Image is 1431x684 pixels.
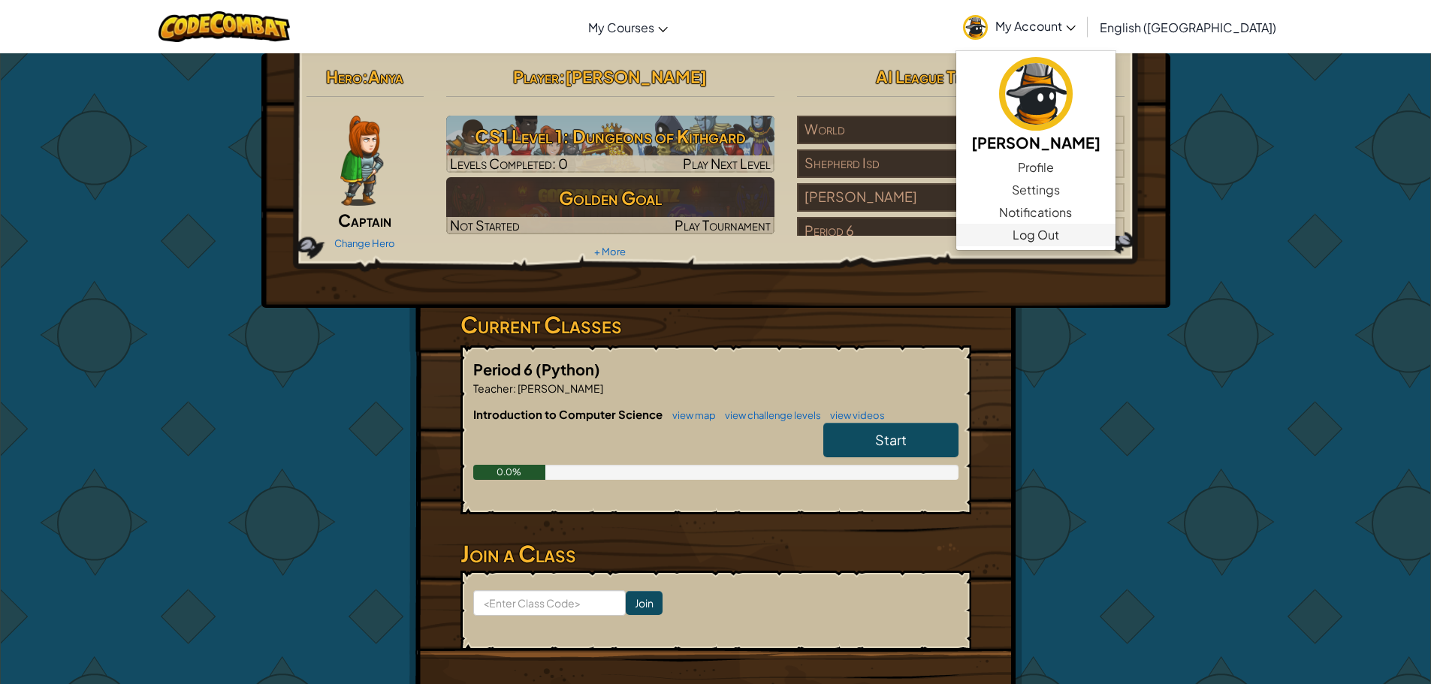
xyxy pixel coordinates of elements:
span: Levels Completed: 0 [450,155,568,172]
a: Shepherd Isd103players [797,164,1125,181]
img: CodeCombat logo [158,11,290,42]
span: (Python) [536,360,600,378]
span: [PERSON_NAME] [565,66,707,87]
span: : [362,66,368,87]
div: Period 6 [797,217,961,246]
img: avatar [963,15,988,40]
h3: Current Classes [460,308,971,342]
span: Teacher [473,381,513,395]
span: English ([GEOGRAPHIC_DATA]) [1100,20,1276,35]
a: My Courses [581,7,675,47]
a: Change Hero [334,237,395,249]
span: Start [875,431,907,448]
img: captain-pose.png [340,116,383,206]
a: Notifications [956,201,1116,224]
h5: [PERSON_NAME] [971,131,1100,154]
span: : [513,381,516,395]
span: My Courses [588,20,654,35]
div: World [797,116,961,144]
img: avatar [999,57,1073,131]
span: AI League Team Rankings [876,66,1046,87]
a: Play Next Level [446,116,774,173]
a: World7,961,679players [797,130,1125,147]
a: view challenge levels [717,409,821,421]
span: My Account [995,18,1076,34]
input: <Enter Class Code> [473,590,626,616]
a: view videos [823,409,885,421]
img: CS1 Level 1: Dungeons of Kithgard [446,116,774,173]
h3: Join a Class [460,537,971,571]
a: Period 62players [797,231,1125,249]
a: Settings [956,179,1116,201]
span: : [559,66,565,87]
span: Play Next Level [683,155,771,172]
div: 0.0% [473,465,546,480]
h3: CS1 Level 1: Dungeons of Kithgard [446,119,774,153]
span: Hero [326,66,362,87]
span: Anya [368,66,403,87]
span: Captain [338,209,391,231]
span: Player [513,66,559,87]
a: view map [665,409,716,421]
img: Golden Goal [446,177,774,234]
a: [PERSON_NAME]46players [797,197,1125,215]
span: Not Started [450,216,520,234]
span: [PERSON_NAME] [516,381,603,395]
a: My Account [956,3,1083,50]
div: Shepherd Isd [797,149,961,178]
h3: Golden Goal [446,181,774,215]
input: Join [626,591,663,615]
span: Introduction to Computer Science [473,407,665,421]
div: [PERSON_NAME] [797,183,961,212]
span: Period 6 [473,360,536,378]
a: Golden GoalNot StartedPlay Tournament [446,177,774,234]
span: Notifications [999,203,1072,221]
a: [PERSON_NAME] [956,55,1116,156]
a: Profile [956,156,1116,179]
a: English ([GEOGRAPHIC_DATA]) [1092,7,1284,47]
a: + More [594,246,626,258]
span: Play Tournament [675,216,771,234]
a: Log Out [956,224,1116,246]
